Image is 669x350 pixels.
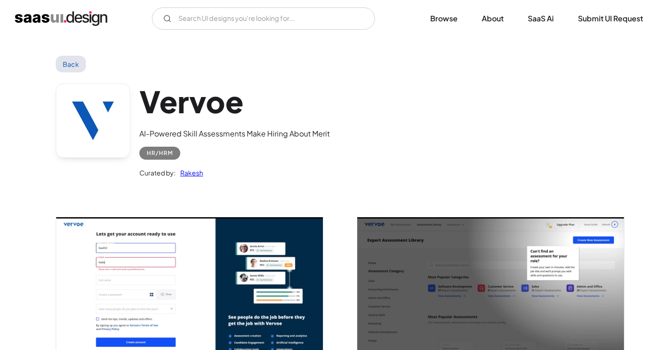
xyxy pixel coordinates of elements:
a: About [471,8,515,29]
div: HR/HRM [147,148,173,159]
div: Curated by: [139,167,176,178]
h1: Vervoe [139,84,330,119]
a: Rakesh [176,167,203,178]
input: Search UI designs you're looking for... [152,7,375,30]
form: Email Form [152,7,375,30]
div: AI-Powered Skill Assessments Make Hiring About Merit [139,128,330,139]
a: Browse [419,8,469,29]
a: home [15,11,107,26]
a: SaaS Ai [517,8,565,29]
a: Submit UI Request [567,8,654,29]
a: Back [56,56,86,72]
